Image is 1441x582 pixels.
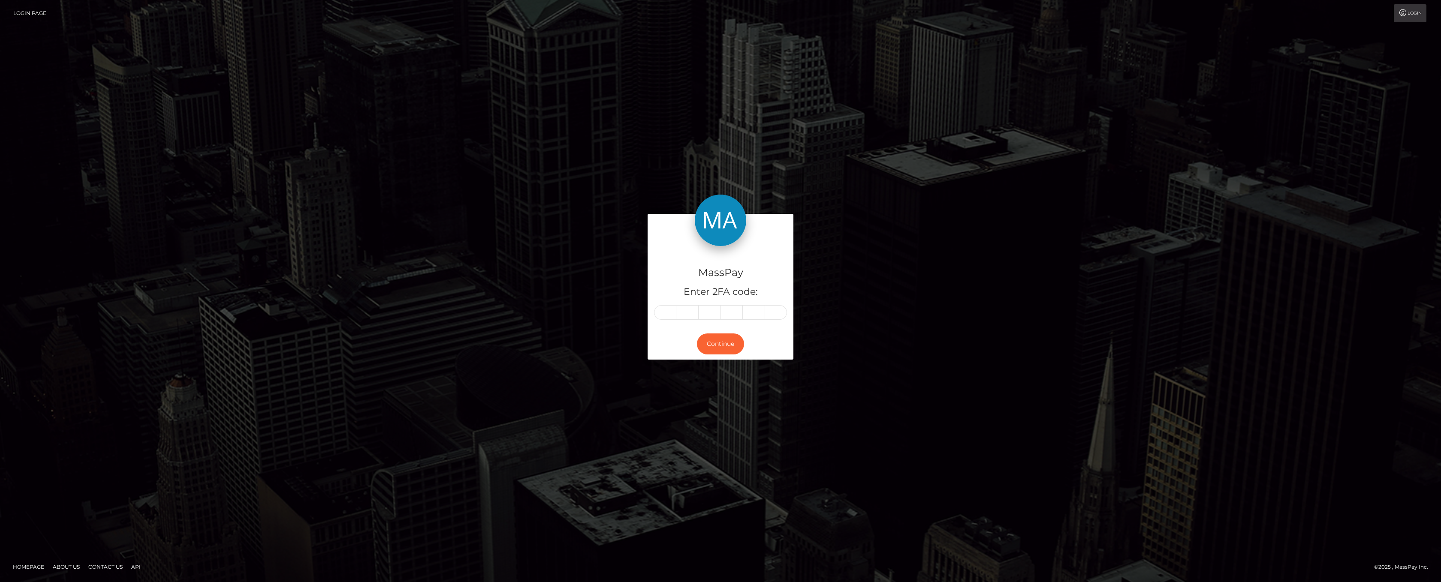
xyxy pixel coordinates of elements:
h5: Enter 2FA code: [654,285,787,299]
div: © 2025 , MassPay Inc. [1374,562,1435,572]
a: Login Page [13,4,46,22]
img: MassPay [695,195,746,246]
a: About Us [49,560,83,573]
a: Login [1394,4,1426,22]
a: Homepage [9,560,48,573]
a: Contact Us [85,560,126,573]
button: Continue [697,333,744,354]
a: API [128,560,144,573]
h4: MassPay [654,265,787,280]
